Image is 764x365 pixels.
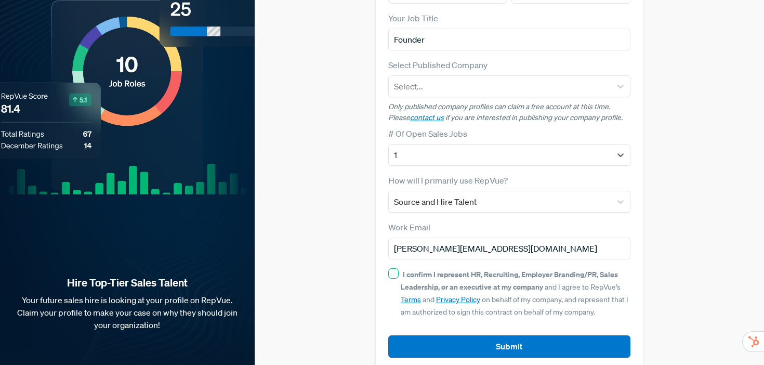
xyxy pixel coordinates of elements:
label: How will I primarily use RepVue? [388,174,508,187]
label: # Of Open Sales Jobs [388,127,467,140]
span: and I agree to RepVue’s and on behalf of my company, and represent that I am authorized to sign t... [401,270,628,317]
label: Your Job Title [388,12,438,24]
strong: Hire Top-Tier Sales Talent [17,276,238,290]
a: Terms [401,295,421,304]
strong: I confirm I represent HR, Recruiting, Employer Branding/PR, Sales Leadership, or an executive at ... [401,269,618,292]
button: Submit [388,335,631,358]
input: Title [388,29,631,50]
p: Your future sales hire is looking at your profile on RepVue. Claim your profile to make your case... [17,294,238,331]
label: Select Published Company [388,59,488,71]
a: contact us [410,113,444,122]
p: Only published company profiles can claim a free account at this time. Please if you are interest... [388,101,631,123]
label: Work Email [388,221,430,233]
input: Email [388,238,631,259]
a: Privacy Policy [436,295,480,304]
